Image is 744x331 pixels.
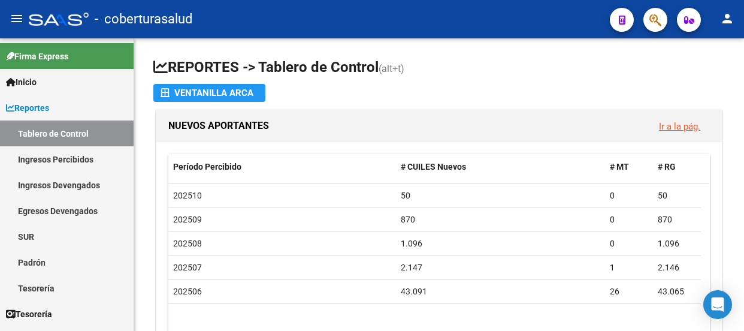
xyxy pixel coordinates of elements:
div: 0 [610,237,648,251]
div: 43.091 [401,285,601,299]
div: 2.147 [401,261,601,275]
span: 202510 [173,191,202,200]
div: 26 [610,285,648,299]
span: # CUILES Nuevos [401,162,466,171]
div: Open Intercom Messenger [703,290,732,319]
div: 1 [610,261,648,275]
div: 50 [658,189,696,203]
span: - coberturasalud [95,6,192,32]
span: 202507 [173,263,202,272]
div: 1.096 [658,237,696,251]
span: 202509 [173,215,202,224]
span: Firma Express [6,50,68,63]
a: Ir a la pág. [659,121,700,132]
mat-icon: menu [10,11,24,26]
datatable-header-cell: # CUILES Nuevos [396,154,606,180]
div: 43.065 [658,285,696,299]
datatable-header-cell: Período Percibido [168,154,396,180]
span: NUEVOS APORTANTES [168,120,269,131]
datatable-header-cell: # MT [605,154,653,180]
div: 2.146 [658,261,696,275]
div: 50 [401,189,601,203]
div: Ventanilla ARCA [161,84,258,102]
span: (alt+t) [379,63,404,74]
span: 202506 [173,287,202,296]
span: 202508 [173,239,202,248]
span: Inicio [6,76,37,89]
span: Período Percibido [173,162,241,171]
mat-icon: person [720,11,734,26]
div: 0 [610,189,648,203]
span: Reportes [6,101,49,115]
div: 1.096 [401,237,601,251]
div: 0 [610,213,648,227]
button: Ventanilla ARCA [153,84,265,102]
span: Tesorería [6,308,52,321]
h1: REPORTES -> Tablero de Control [153,58,725,79]
span: # RG [658,162,676,171]
div: 870 [658,213,696,227]
button: Ir a la pág. [649,115,710,137]
datatable-header-cell: # RG [653,154,701,180]
div: 870 [401,213,601,227]
span: # MT [610,162,629,171]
